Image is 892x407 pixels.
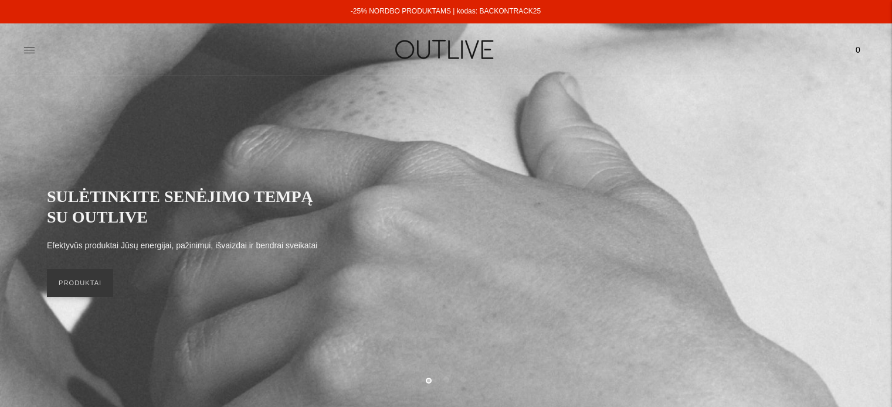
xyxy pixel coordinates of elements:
p: Efektyvūs produktai Jūsų energijai, pažinimui, išvaizdai ir bendrai sveikatai [47,239,317,253]
button: Move carousel to slide 2 [443,377,449,382]
img: OUTLIVE [372,29,519,70]
h2: SULĖTINKITE SENĖJIMO TEMPĄ SU OUTLIVE [47,186,328,227]
a: -25% NORDBO PRODUKTAMS | kodas: BACKONTRACK25 [351,7,541,15]
span: 0 [850,42,866,58]
button: Move carousel to slide 1 [426,378,432,384]
button: Move carousel to slide 3 [460,377,466,382]
a: 0 [847,37,869,63]
a: PRODUKTAI [47,269,113,297]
